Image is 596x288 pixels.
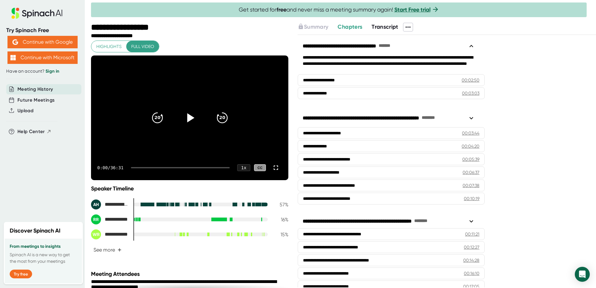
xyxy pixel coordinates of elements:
div: 00:10:19 [464,195,479,202]
h2: Discover Spinach AI [10,227,60,235]
button: Upload [17,107,33,114]
b: free [276,6,286,13]
div: CC [254,164,266,171]
button: Try free [10,270,32,278]
span: Summary [304,23,328,30]
div: 00:03:44 [462,130,479,136]
a: Start Free trial [394,6,430,13]
span: Get started for and never miss a meeting summary again! [239,6,439,13]
div: Rich Ramsell [91,214,128,224]
div: AH [91,199,101,209]
div: 1 x [237,164,250,171]
h3: From meetings to insights [10,244,77,249]
div: 16 % [273,217,288,223]
button: See more+ [91,244,124,255]
button: Future Meetings [17,97,55,104]
div: Speaker Timeline [91,185,288,192]
a: Sign in [46,69,59,74]
p: Spinach AI is a new way to get the most from your meetings [10,252,77,265]
div: 00:04:20 [462,143,479,149]
div: 00:12:27 [464,244,479,250]
span: Help Center [17,128,45,135]
div: 57 % [273,202,288,208]
button: Continue with Google [7,36,78,48]
div: 0:00 / 36:31 [97,165,123,170]
button: Meeting History [17,86,53,93]
button: Highlights [91,41,127,52]
div: Have an account? [6,69,79,74]
div: 00:06:37 [463,169,479,175]
span: Full video [131,43,154,50]
button: Continue with Microsoft [7,51,78,64]
div: 00:02:50 [462,77,479,83]
div: Try Spinach Free [6,27,79,34]
span: Highlights [96,43,122,50]
button: Summary [298,23,328,31]
div: Abby Henninger [91,199,128,209]
div: William Rich [91,229,128,239]
span: Transcript [372,23,398,30]
div: 00:14:28 [463,257,479,263]
div: 15 % [273,232,288,238]
button: Chapters [338,23,362,31]
button: Help Center [17,128,51,135]
button: Transcript [372,23,398,31]
div: 00:11:21 [465,231,479,237]
span: Chapters [338,23,362,30]
div: 00:16:10 [464,270,479,276]
div: 00:03:03 [462,90,479,96]
div: Meeting Attendees [91,271,290,277]
div: RR [91,214,101,224]
div: 00:05:39 [462,156,479,162]
img: Aehbyd4JwY73AAAAAElFTkSuQmCC [12,39,18,45]
div: 00:07:38 [463,182,479,189]
div: Open Intercom Messenger [575,267,590,282]
div: WR [91,229,101,239]
button: Full video [126,41,159,52]
span: + [118,247,122,252]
